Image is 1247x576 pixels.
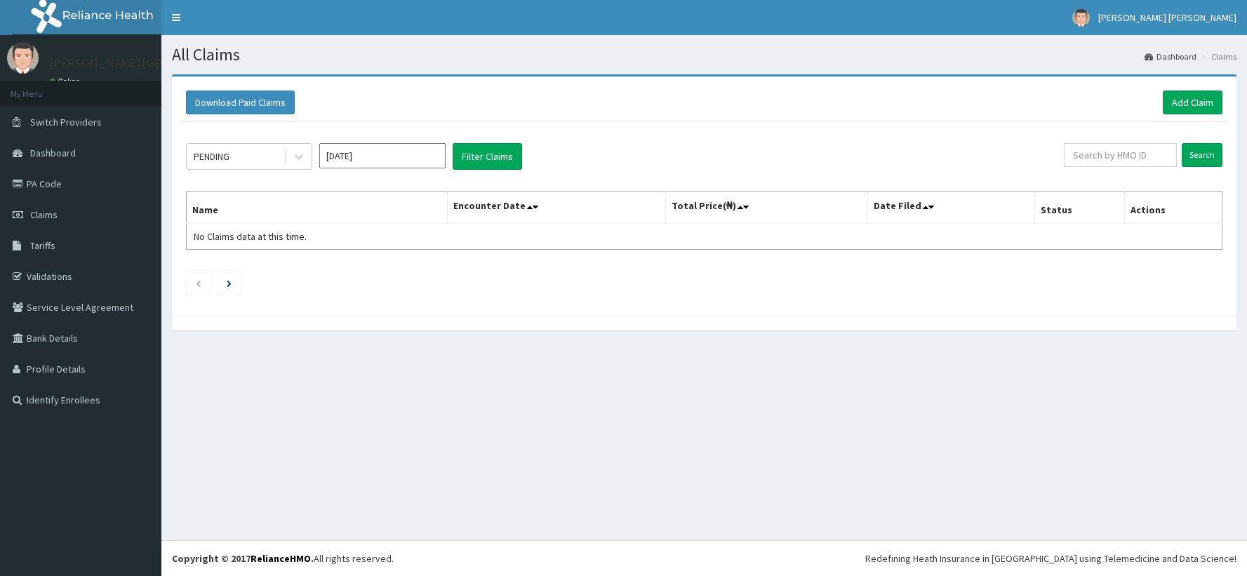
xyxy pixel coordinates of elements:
a: RelianceHMO [251,552,311,565]
span: Tariffs [30,239,55,252]
input: Search [1182,143,1222,167]
p: [PERSON_NAME][GEOGRAPHIC_DATA] [49,57,257,69]
input: Search by HMO ID [1064,143,1177,167]
a: Next page [227,276,232,289]
img: User Image [1072,9,1090,27]
th: Total Price(₦) [665,192,867,224]
div: Redefining Heath Insurance in [GEOGRAPHIC_DATA] using Telemedicine and Data Science! [865,551,1236,565]
th: Actions [1125,192,1222,224]
footer: All rights reserved. [161,540,1247,576]
th: Date Filed [867,192,1034,224]
span: Claims [30,208,58,221]
button: Filter Claims [453,143,522,170]
span: Dashboard [30,147,76,159]
a: Add Claim [1163,91,1222,114]
input: Select Month and Year [319,143,446,168]
th: Status [1034,192,1124,224]
th: Encounter Date [447,192,665,224]
li: Claims [1198,51,1236,62]
a: Previous page [195,276,201,289]
span: [PERSON_NAME] [PERSON_NAME] [1098,11,1236,24]
img: User Image [7,42,39,74]
th: Name [187,192,448,224]
div: PENDING [194,149,229,163]
span: Switch Providers [30,116,102,128]
h1: All Claims [172,46,1236,64]
a: Online [49,76,83,86]
button: Download Paid Claims [186,91,295,114]
strong: Copyright © 2017 . [172,552,314,565]
a: Dashboard [1145,51,1196,62]
span: No Claims data at this time. [194,230,307,243]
